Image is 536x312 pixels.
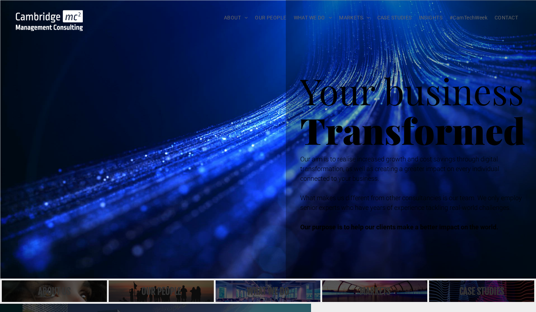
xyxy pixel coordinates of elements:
[251,12,290,23] a: OUR PEOPLE
[300,106,525,154] span: Transformed
[2,280,107,302] a: Close up of woman's face, centered on her eyes
[216,280,321,302] a: A yoga teacher lifting his whole body off the ground in the peacock pose
[290,12,336,23] a: WHAT WE DO
[335,12,373,23] a: MARKETS
[374,12,415,23] a: CASE STUDIES
[16,11,83,19] a: Your Business Transformed | Cambridge Management Consulting
[300,223,498,231] strong: Our purpose is to help our clients make a better impact on the world.
[322,280,427,302] a: Telecoms | Decades of Experience Across Multiple Industries & Regions
[220,12,252,23] a: ABOUT
[109,280,214,302] a: A crowd in silhouette at sunset, on a rise or lookout point
[16,10,83,31] img: Cambridge MC Logo, digital transformation
[300,155,499,182] span: Our aim is to realise increased growth and cost savings through digital transformation, as well a...
[300,66,524,114] span: Your business
[429,280,534,302] a: Case Studies | Cambridge Management Consulting > Case Studies
[446,12,491,23] a: #CamTechWeek
[491,12,522,23] a: CONTACT
[415,12,446,23] a: INSIGHTS
[300,194,522,211] span: What makes us different from other consultancies is our team. We only employ senior experts who h...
